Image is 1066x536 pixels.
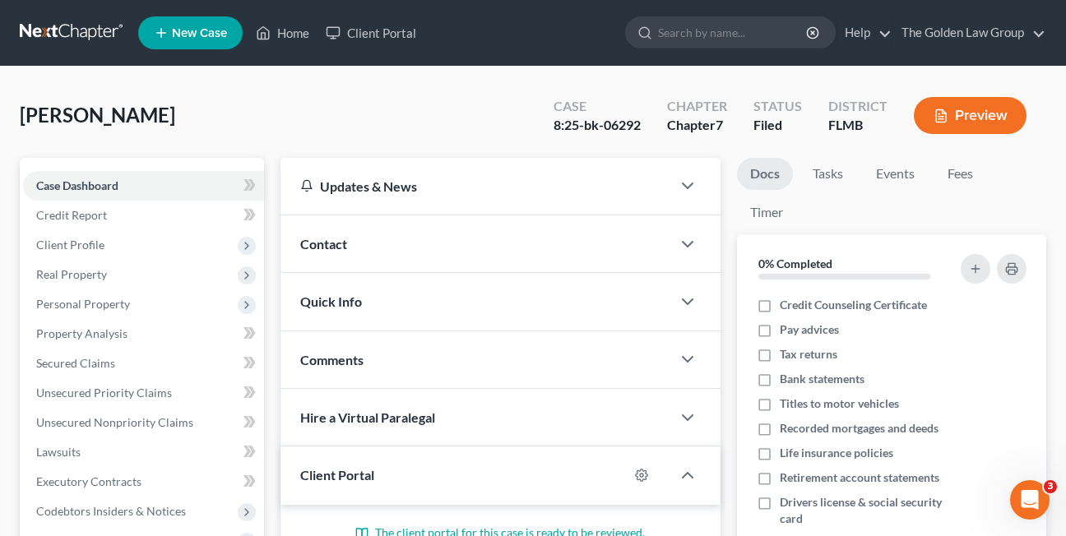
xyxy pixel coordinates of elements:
span: Codebtors Insiders & Notices [36,504,186,518]
span: Tax returns [780,346,837,363]
span: Retirement account statements [780,469,939,486]
span: Unsecured Nonpriority Claims [36,415,193,429]
span: Contact [300,236,347,252]
span: Titles to motor vehicles [780,395,899,412]
a: Case Dashboard [23,171,264,201]
a: Home [248,18,317,48]
span: Credit Report [36,208,107,222]
a: Unsecured Priority Claims [23,378,264,408]
a: Secured Claims [23,349,264,378]
span: New Case [172,27,227,39]
div: Chapter [667,116,727,135]
div: Updates & News [300,178,651,195]
div: District [828,97,888,116]
span: Credit Counseling Certificate [780,297,927,313]
strong: 0% Completed [758,256,832,270]
a: Tasks [799,158,856,190]
a: Credit Report [23,201,264,230]
span: Lawsuits [36,445,81,459]
span: Unsecured Priority Claims [36,386,172,400]
div: Filed [753,116,802,135]
div: Case [554,97,641,116]
a: Docs [737,158,793,190]
iframe: Intercom live chat [1010,480,1050,520]
span: Drivers license & social security card [780,494,955,527]
a: Executory Contracts [23,467,264,497]
a: Client Portal [317,18,424,48]
div: Chapter [667,97,727,116]
a: Timer [737,196,796,229]
span: Bank statements [780,371,864,387]
div: FLMB [828,116,888,135]
input: Search by name... [658,17,809,48]
span: [PERSON_NAME] [20,103,175,127]
span: Client Profile [36,238,104,252]
a: Events [863,158,928,190]
div: 8:25-bk-06292 [554,116,641,135]
span: Case Dashboard [36,178,118,192]
span: Client Portal [300,467,374,483]
span: Secured Claims [36,356,115,370]
span: Executory Contracts [36,474,141,488]
span: Quick Info [300,293,362,309]
a: Property Analysis [23,319,264,349]
span: Recorded mortgages and deeds [780,420,939,437]
span: Real Property [36,267,107,281]
span: Property Analysis [36,326,127,340]
button: Preview [914,97,1027,134]
a: Fees [934,158,987,190]
span: Comments [300,352,364,367]
span: Pay advices [780,321,839,338]
a: Lawsuits [23,437,264,467]
a: Unsecured Nonpriority Claims [23,408,264,437]
a: The Golden Law Group [893,18,1045,48]
span: Personal Property [36,297,130,311]
a: Help [837,18,892,48]
span: 3 [1044,480,1057,493]
span: 7 [716,117,723,132]
span: Life insurance policies [780,445,893,461]
div: Status [753,97,802,116]
span: Hire a Virtual Paralegal [300,409,435,425]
